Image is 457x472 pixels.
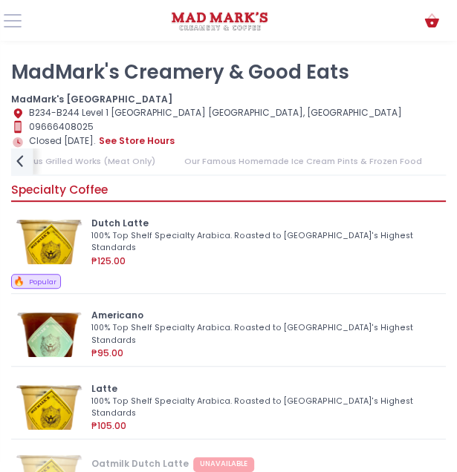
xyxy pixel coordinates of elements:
button: see store hours [98,134,175,148]
img: Dutch Latte [16,220,82,264]
div: Americano [91,309,437,322]
span: Specialty Coffee [11,182,108,197]
img: Americano [16,312,82,357]
div: ₱125.00 [91,255,437,268]
div: ₱95.00 [91,347,437,360]
span: 🔥 [13,275,25,287]
p: MadMark's Creamery & Good Eats [11,61,446,84]
div: 100% Top Shelf Specialty Arabica. Roasted to [GEOGRAPHIC_DATA]'s Highest Standards [91,322,432,346]
div: Closed [DATE]. [11,134,446,148]
img: Latte [16,385,82,430]
div: Dutch Latte [91,217,437,230]
div: 09666408025 [11,120,446,134]
div: ₱105.00 [91,419,437,433]
a: Our Famous Homemade Ice Cream Pints & Frozen Food [171,148,435,174]
div: 100% Top Shelf Specialty Arabica. Roasted to [GEOGRAPHIC_DATA]'s Highest Standards [91,230,432,254]
b: MadMark's [GEOGRAPHIC_DATA] [11,93,172,105]
div: Latte [91,382,437,396]
span: Popular [29,277,56,286]
div: 100% Top Shelf Specialty Arabica. Roasted to [GEOGRAPHIC_DATA]'s Highest Standards [91,396,432,419]
div: B234-B244 Level 1 [GEOGRAPHIC_DATA] [GEOGRAPHIC_DATA], [GEOGRAPHIC_DATA] [11,106,446,120]
img: logo [170,10,269,32]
